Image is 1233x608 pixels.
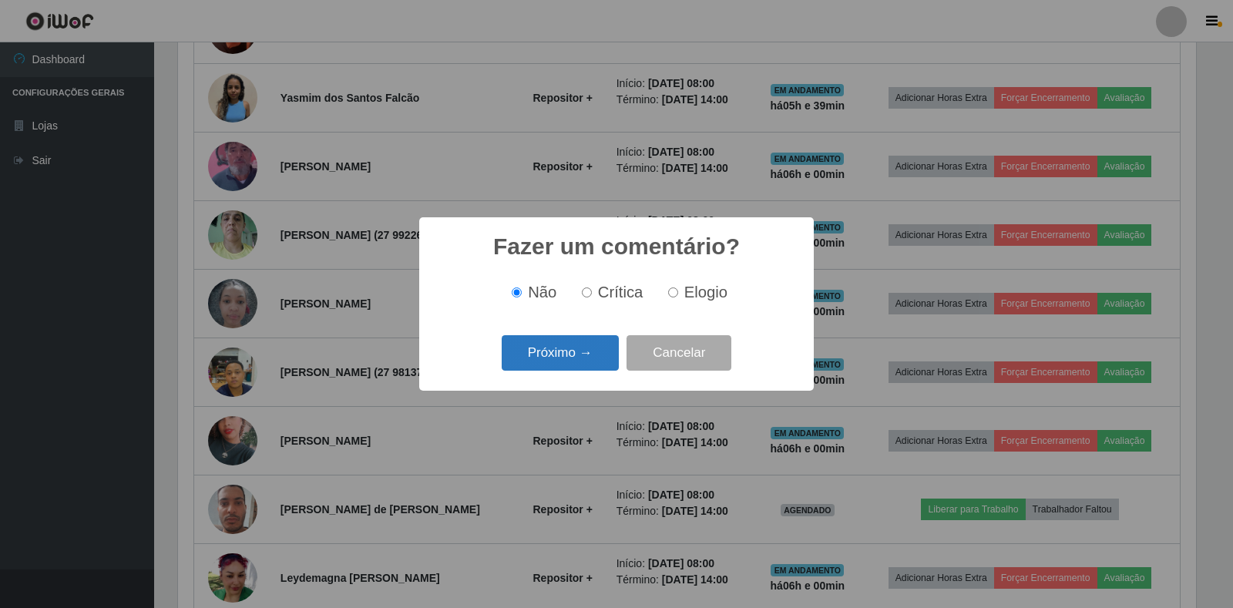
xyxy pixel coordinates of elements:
h2: Fazer um comentário? [493,233,740,260]
span: Elogio [684,284,727,301]
input: Não [512,287,522,297]
button: Próximo → [502,335,619,371]
span: Não [528,284,556,301]
span: Crítica [598,284,643,301]
input: Elogio [668,287,678,297]
input: Crítica [582,287,592,297]
button: Cancelar [627,335,731,371]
